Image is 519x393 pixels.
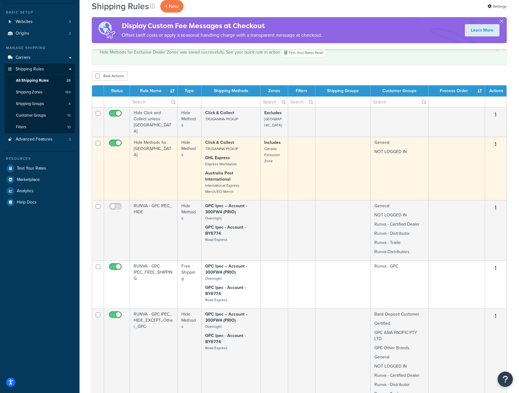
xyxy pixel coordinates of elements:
a: × [496,48,499,53]
p: Runva - Distributor [374,230,424,237]
p: Runva - Certified Dealer [374,221,424,227]
small: International Express Merch/ECI Merch [205,183,239,194]
div: Manage Shipping [5,45,75,51]
td: Free Shipping [178,260,202,309]
a: Analytics [5,185,75,196]
small: Overnight [205,215,221,221]
th: Shipping Groups [315,85,371,96]
p: Certified [374,320,424,327]
small: TRUGANINA PICKUP [205,146,238,152]
th: Filters [288,85,315,96]
p: Runva - Distributor [374,382,424,388]
span: All Shipping Rules [16,78,49,83]
strong: Click & Collect [205,110,234,116]
span: Filters [16,125,26,130]
span: Customer Groups [16,113,46,118]
button: Open Resource Center [498,372,513,387]
li: Shipping Zones [5,87,75,98]
p: NOT LOGGED IN [374,212,424,218]
p: NOT LOGGED IN [374,149,424,155]
span: Origins [16,31,29,36]
span: Test Your Rates [17,166,46,171]
span: 2 [69,31,71,36]
li: Marketplace [5,174,75,185]
td: Hide Methods for [GEOGRAPHIC_DATA] [130,137,178,200]
strong: GPC Ipec – Account - 300FW4 (PRIO) [205,311,247,324]
input: Search [371,97,428,107]
span: 3 [69,19,71,24]
strong: Includes [264,139,281,146]
a: Help Docs [5,197,75,208]
a: Settings [487,2,507,11]
small: TRUGANINA PICKUP [205,116,238,122]
td: Runva - GPC [371,260,428,309]
span: 10 [67,125,71,130]
td: Hide Methods [178,200,202,260]
span: Marketplace [17,177,40,182]
p: NOT LOGGED IN [374,363,424,369]
div: Basic Setup [5,10,75,15]
strong: Excludes [264,110,282,116]
li: Customer Groups [5,110,75,121]
h4: Display Custom Fee Messages at Checkout [122,21,322,31]
small: Overnight [205,324,221,329]
td: Hide Methods [178,107,202,137]
td: Hide Click and Collect unless [GEOGRAPHIC_DATA] [130,107,178,137]
div: Hide Methods for Exclusive Dealer Zones was saved successfully. See your quick rule in action [100,48,499,57]
a: Customer Groups 15 [5,110,75,121]
small: Canada Exclusion Zone [264,146,280,164]
strong: GPC Ipec - Account - BY6774 [205,332,246,345]
a: Shipping Rules [5,64,75,75]
li: Origins [5,28,75,39]
a: Shipping Groups 4 [5,98,75,110]
a: Learn More [465,24,499,36]
span: 169 [65,90,71,95]
small: Road Express [205,297,228,303]
strong: GPC Ipec - Account - BY6774 [205,284,246,297]
a: Origins 2 [5,28,75,39]
span: Help Docs [17,200,37,205]
li: All Shipping Rules [5,75,75,86]
th: Customer Groups [371,85,428,96]
a: Filters 10 [5,122,75,133]
button: Bulk Actions [92,71,128,80]
small: Road Express [205,237,228,242]
th: Rule Name : activate to sort column ascending [130,85,178,96]
input: Search [288,97,315,107]
a: Test Your Rates [5,163,75,174]
strong: DHL Express [205,155,230,161]
small: Express Worldwide [205,161,237,167]
small: [GEOGRAPHIC_DATA] [264,116,282,128]
a: Shipping Zones 169 [5,87,75,98]
td: General [371,137,428,200]
th: Zones [261,85,288,96]
th: Type [178,85,202,96]
strong: GPC Ipec - Account - BY6774 [205,224,246,237]
a: Advanced Features 3 [5,134,75,145]
span: Shipping Groups [16,101,44,107]
td: General [371,200,428,260]
span: 15 [67,113,71,118]
img: duties-banner-06bc72dcb5fe05cb3f9472aba00be2ae8eb53ab6f0d8bb03d382ba314ac3c341.png [92,17,122,43]
a: All Shipping Rules 25 [5,75,75,86]
th: Status [104,85,130,96]
td: Hide Methods [178,137,202,200]
td: RUNVA - GPC IPEC_ HIDE [130,200,178,260]
p: Runva - Certified Dealer [374,372,424,379]
h1: Shipping Rules [92,0,149,12]
strong: GPC Ipec – Account - 300FW4 (PRIO) [205,203,247,215]
small: Overnight [205,276,221,281]
input: Search [130,97,177,107]
span: Advanced Features [16,137,53,142]
p: GPC ASIA PACIFIC PTY LTD [374,330,424,342]
a: Carriers [5,52,75,63]
a: Websites 3 [5,16,75,28]
strong: Click & Collect [205,139,234,146]
strong: Australia Post International [205,170,233,182]
p: Offset tariff costs or apply a seasonal handling charge with a transparent message at checkout. [122,31,322,39]
th: Shipping Methods [202,85,261,96]
li: Filters [5,122,75,133]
